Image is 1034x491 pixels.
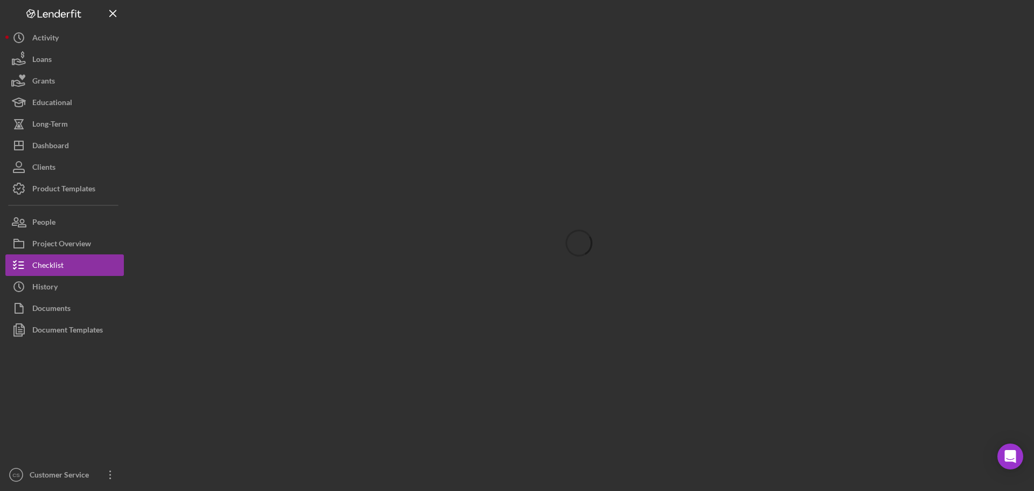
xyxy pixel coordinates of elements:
div: Dashboard [32,135,69,159]
div: People [32,211,55,236]
button: Project Overview [5,233,124,254]
div: Customer Service [27,464,97,488]
div: Checklist [32,254,64,279]
div: Loans [32,49,52,73]
button: Documents [5,298,124,319]
button: Activity [5,27,124,49]
button: Product Templates [5,178,124,199]
button: Grants [5,70,124,92]
button: Document Templates [5,319,124,341]
button: CSCustomer Service [5,464,124,486]
button: Loans [5,49,124,70]
button: Long-Term [5,113,124,135]
text: CS [12,472,19,478]
button: People [5,211,124,233]
button: Clients [5,156,124,178]
button: History [5,276,124,298]
div: Long-Term [32,113,68,137]
div: Clients [32,156,55,181]
div: Product Templates [32,178,95,202]
div: Documents [32,298,71,322]
div: Grants [32,70,55,94]
div: Activity [32,27,59,51]
button: Educational [5,92,124,113]
button: Dashboard [5,135,124,156]
div: Document Templates [32,319,103,343]
div: Open Intercom Messenger [997,444,1023,469]
div: Project Overview [32,233,91,257]
div: History [32,276,58,300]
button: Checklist [5,254,124,276]
div: Educational [32,92,72,116]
